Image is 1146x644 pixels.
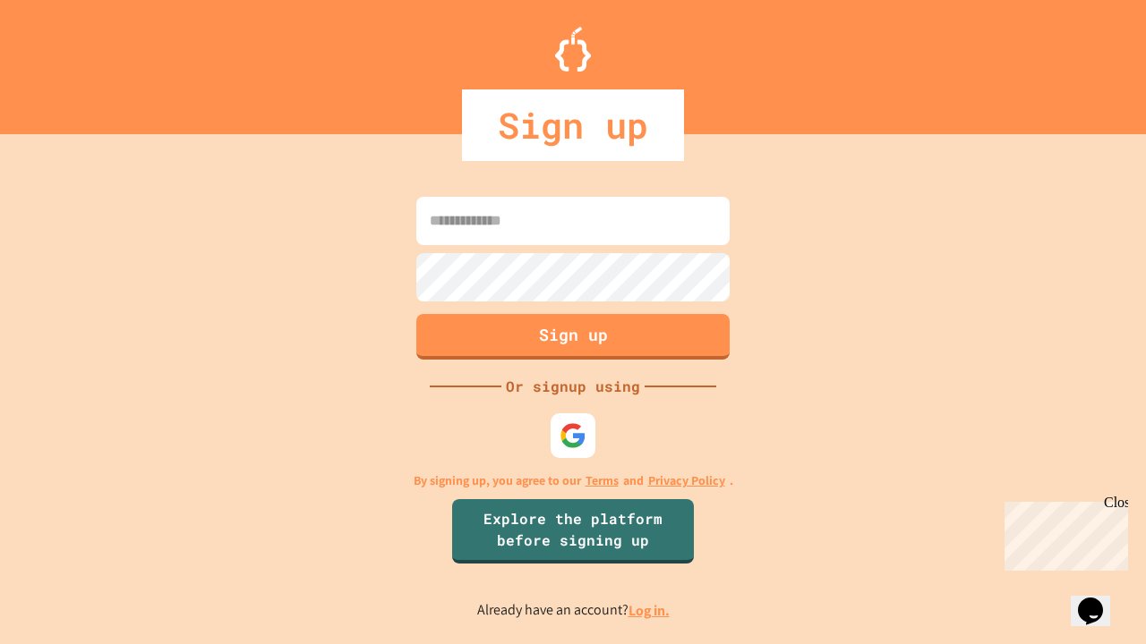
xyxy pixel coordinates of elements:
[648,471,725,490] a: Privacy Policy
[629,601,670,620] a: Log in.
[477,599,670,622] p: Already have an account?
[462,89,684,161] div: Sign up
[414,471,733,490] p: By signing up, you agree to our and .
[501,376,645,397] div: Or signup using
[416,314,730,360] button: Sign up
[452,499,694,563] a: Explore the platform before signing up
[997,495,1128,571] iframe: chat widget
[1071,572,1128,626] iframe: chat widget
[560,422,586,449] img: google-icon.svg
[7,7,124,114] div: Chat with us now!Close
[555,27,591,72] img: Logo.svg
[586,471,619,490] a: Terms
